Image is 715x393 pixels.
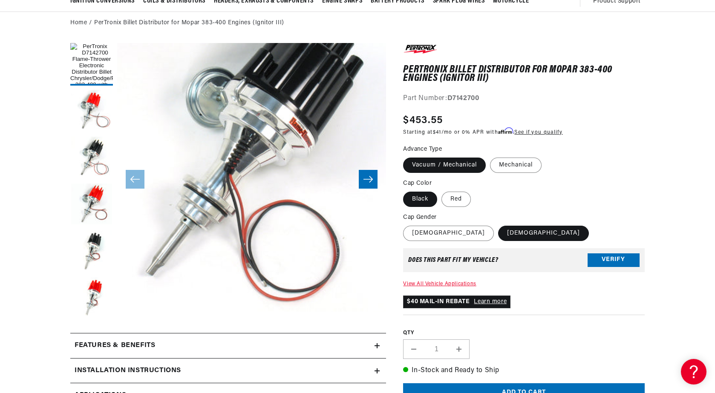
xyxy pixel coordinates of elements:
[403,365,645,376] p: In-Stock and Ready to Ship
[126,170,144,189] button: Slide left
[490,158,542,173] label: Mechanical
[403,213,437,222] legend: Cap Gender
[359,170,378,189] button: Slide right
[403,66,645,83] h1: PerTronix Billet Distributor for Mopar 383-400 Engines (Ignitor III)
[70,333,386,358] summary: Features & Benefits
[70,18,645,28] nav: breadcrumbs
[70,359,386,383] summary: Installation instructions
[403,281,476,287] a: View All Vehicle Applications
[408,257,498,264] div: Does This part fit My vehicle?
[70,43,113,86] button: Load image 1 in gallery view
[70,43,386,316] media-gallery: Gallery Viewer
[70,230,113,273] button: Load image 5 in gallery view
[70,137,113,179] button: Load image 3 in gallery view
[474,298,507,305] a: Learn more
[403,93,645,104] div: Part Number:
[498,128,513,134] span: Affirm
[70,277,113,320] button: Load image 6 in gallery view
[403,113,443,128] span: $453.55
[403,145,443,154] legend: Advance Type
[514,130,562,135] a: See if you qualify - Learn more about Affirm Financing (opens in modal)
[498,226,589,241] label: [DEMOGRAPHIC_DATA]
[588,253,640,267] button: Verify
[403,192,437,207] label: Black
[70,184,113,226] button: Load image 4 in gallery view
[70,18,87,28] a: Home
[433,130,441,135] span: $41
[75,340,155,351] h2: Features & Benefits
[70,90,113,132] button: Load image 2 in gallery view
[403,330,645,337] label: QTY
[403,295,510,308] p: $40 MAIL-IN REBATE
[403,179,432,188] legend: Cap Color
[94,18,284,28] a: PerTronix Billet Distributor for Mopar 383-400 Engines (Ignitor III)
[447,95,479,102] strong: D7142700
[403,128,562,136] p: Starting at /mo or 0% APR with .
[403,158,486,173] label: Vacuum / Mechanical
[403,226,494,241] label: [DEMOGRAPHIC_DATA]
[75,365,181,376] h2: Installation instructions
[441,192,471,207] label: Red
